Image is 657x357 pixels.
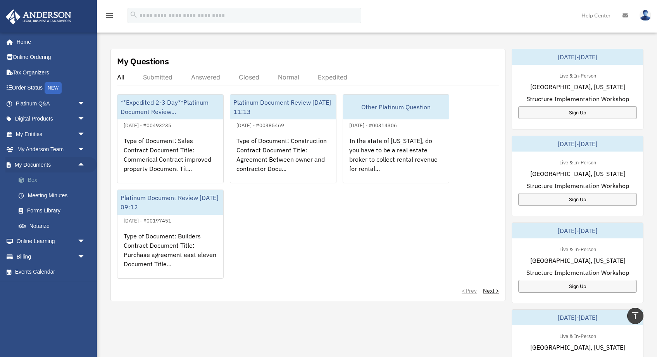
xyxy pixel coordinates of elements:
[117,73,124,81] div: All
[631,311,640,320] i: vertical_align_top
[5,111,97,127] a: Digital Productsarrow_drop_down
[530,169,625,178] span: [GEOGRAPHIC_DATA], [US_STATE]
[230,121,290,129] div: [DATE] - #00385469
[553,331,602,340] div: Live & In-Person
[5,142,97,157] a: My Anderson Teamarrow_drop_down
[11,188,97,203] a: Meeting Minutes
[117,225,223,286] div: Type of Document: Builders Contract Document Title: Purchase agreement east eleven Document Title...
[117,216,178,224] div: [DATE] - #00197451
[117,95,223,119] div: **Expedited 2-3 Day**Platinum Document Review...
[78,249,93,265] span: arrow_drop_down
[5,264,97,280] a: Events Calendar
[230,130,336,190] div: Type of Document: Construction Contract Document Title: Agreement Between owner and contractor Do...
[627,308,643,324] a: vertical_align_top
[553,245,602,253] div: Live & In-Person
[343,130,449,190] div: In the state of [US_STATE], do you have to be a real estate broker to collect rental revenue for ...
[318,73,347,81] div: Expedited
[553,71,602,79] div: Live & In-Person
[5,34,93,50] a: Home
[512,310,643,325] div: [DATE]-[DATE]
[553,158,602,166] div: Live & In-Person
[512,49,643,65] div: [DATE]-[DATE]
[105,14,114,20] a: menu
[526,181,629,190] span: Structure Implementation Workshop
[483,287,499,295] a: Next >
[518,106,637,119] a: Sign Up
[129,10,138,19] i: search
[117,190,224,279] a: Platinum Document Review [DATE] 09:12[DATE] - #00197451Type of Document: Builders Contract Docume...
[239,73,259,81] div: Closed
[530,82,625,91] span: [GEOGRAPHIC_DATA], [US_STATE]
[230,94,336,183] a: Platinum Document Review [DATE] 11:13[DATE] - #00385469Type of Document: Construction Contract Do...
[5,249,97,264] a: Billingarrow_drop_down
[5,80,97,96] a: Order StatusNEW
[78,142,93,158] span: arrow_drop_down
[78,96,93,112] span: arrow_drop_down
[117,121,178,129] div: [DATE] - #00493235
[3,9,74,24] img: Anderson Advisors Platinum Portal
[343,95,449,119] div: Other Platinum Question
[11,203,97,219] a: Forms Library
[526,94,629,103] span: Structure Implementation Workshop
[45,82,62,94] div: NEW
[230,95,336,119] div: Platinum Document Review [DATE] 11:13
[105,11,114,20] i: menu
[640,10,651,21] img: User Pic
[530,343,625,352] span: [GEOGRAPHIC_DATA], [US_STATE]
[78,111,93,127] span: arrow_drop_down
[5,157,97,172] a: My Documentsarrow_drop_up
[512,136,643,152] div: [DATE]-[DATE]
[518,193,637,206] a: Sign Up
[191,73,220,81] div: Answered
[78,157,93,173] span: arrow_drop_up
[78,126,93,142] span: arrow_drop_down
[530,256,625,265] span: [GEOGRAPHIC_DATA], [US_STATE]
[117,190,223,215] div: Platinum Document Review [DATE] 09:12
[343,94,449,183] a: Other Platinum Question[DATE] - #00314306In the state of [US_STATE], do you have to be a real est...
[5,65,97,80] a: Tax Organizers
[512,223,643,238] div: [DATE]-[DATE]
[117,130,223,190] div: Type of Document: Sales Contract Document Title: Commerical Contract improved property Document T...
[78,234,93,250] span: arrow_drop_down
[5,50,97,65] a: Online Ordering
[117,94,224,183] a: **Expedited 2-3 Day**Platinum Document Review...[DATE] - #00493235Type of Document: Sales Contrac...
[518,280,637,293] a: Sign Up
[143,73,172,81] div: Submitted
[526,268,629,277] span: Structure Implementation Workshop
[11,218,97,234] a: Notarize
[11,172,97,188] a: Box
[5,234,97,249] a: Online Learningarrow_drop_down
[5,96,97,111] a: Platinum Q&Aarrow_drop_down
[278,73,299,81] div: Normal
[343,121,403,129] div: [DATE] - #00314306
[117,55,169,67] div: My Questions
[5,126,97,142] a: My Entitiesarrow_drop_down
